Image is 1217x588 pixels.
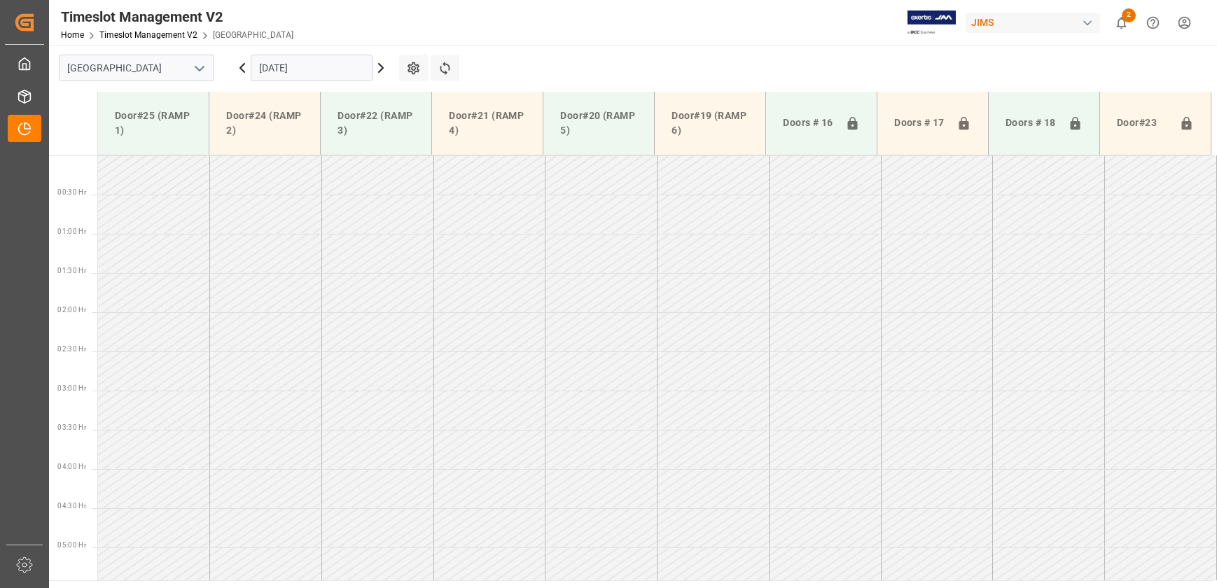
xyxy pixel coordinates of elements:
span: 05:00 Hr [57,541,86,549]
span: 04:30 Hr [57,502,86,510]
div: Door#24 (RAMP 2) [221,103,309,143]
span: 03:00 Hr [57,384,86,392]
span: 00:30 Hr [57,188,86,196]
button: show 2 new notifications [1106,7,1137,38]
span: 2 [1122,8,1136,22]
div: Doors # 17 [889,110,951,136]
div: JIMS [966,13,1100,33]
button: Help Center [1137,7,1169,38]
div: Doors # 16 [777,110,840,136]
div: Door#20 (RAMP 5) [555,103,643,143]
a: Home [61,30,84,40]
span: 03:30 Hr [57,423,86,431]
button: open menu [188,57,209,79]
img: Exertis%20JAM%20-%20Email%20Logo.jpg_1722504956.jpg [907,10,956,35]
input: DD.MM.YYYY [251,55,373,81]
div: Door#22 (RAMP 3) [332,103,420,143]
a: Timeslot Management V2 [99,30,197,40]
span: 01:30 Hr [57,267,86,274]
div: Door#23 [1111,110,1174,136]
input: Type to search/select [59,55,214,81]
span: 02:30 Hr [57,345,86,353]
span: 04:00 Hr [57,463,86,470]
div: Doors # 18 [1000,110,1062,136]
span: 02:00 Hr [57,306,86,314]
div: Timeslot Management V2 [61,6,293,27]
span: 01:00 Hr [57,227,86,235]
div: Door#21 (RAMP 4) [443,103,531,143]
button: JIMS [966,9,1106,36]
div: Door#25 (RAMP 1) [109,103,197,143]
div: Door#19 (RAMP 6) [666,103,754,143]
